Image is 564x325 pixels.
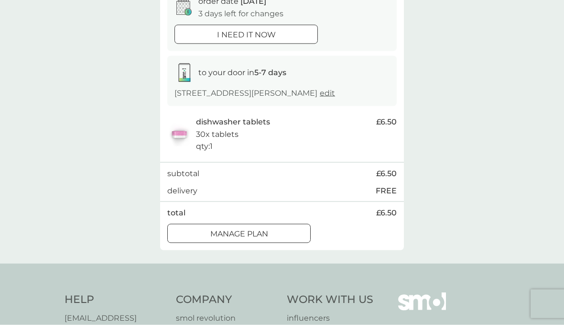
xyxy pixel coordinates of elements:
[398,292,446,325] img: smol
[196,128,239,141] p: 30x tablets
[174,25,318,44] button: i need it now
[217,29,276,41] p: i need it now
[167,168,199,180] p: subtotal
[65,292,166,307] h4: Help
[176,312,278,325] a: smol revolution
[167,207,185,219] p: total
[210,228,268,240] p: Manage plan
[176,292,278,307] h4: Company
[167,224,311,243] button: Manage plan
[376,207,397,219] span: £6.50
[198,68,286,77] span: to your door in
[196,140,213,153] p: qty : 1
[287,312,373,325] a: influencers
[376,185,397,197] p: FREE
[167,185,197,197] p: delivery
[196,116,270,128] p: dishwasher tablets
[198,8,283,20] p: 3 days left for changes
[174,87,335,100] p: [STREET_ADDRESS][PERSON_NAME]
[376,116,397,128] span: £6.50
[287,292,373,307] h4: Work With Us
[320,89,335,98] a: edit
[376,168,397,180] span: £6.50
[254,68,286,77] strong: 5-7 days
